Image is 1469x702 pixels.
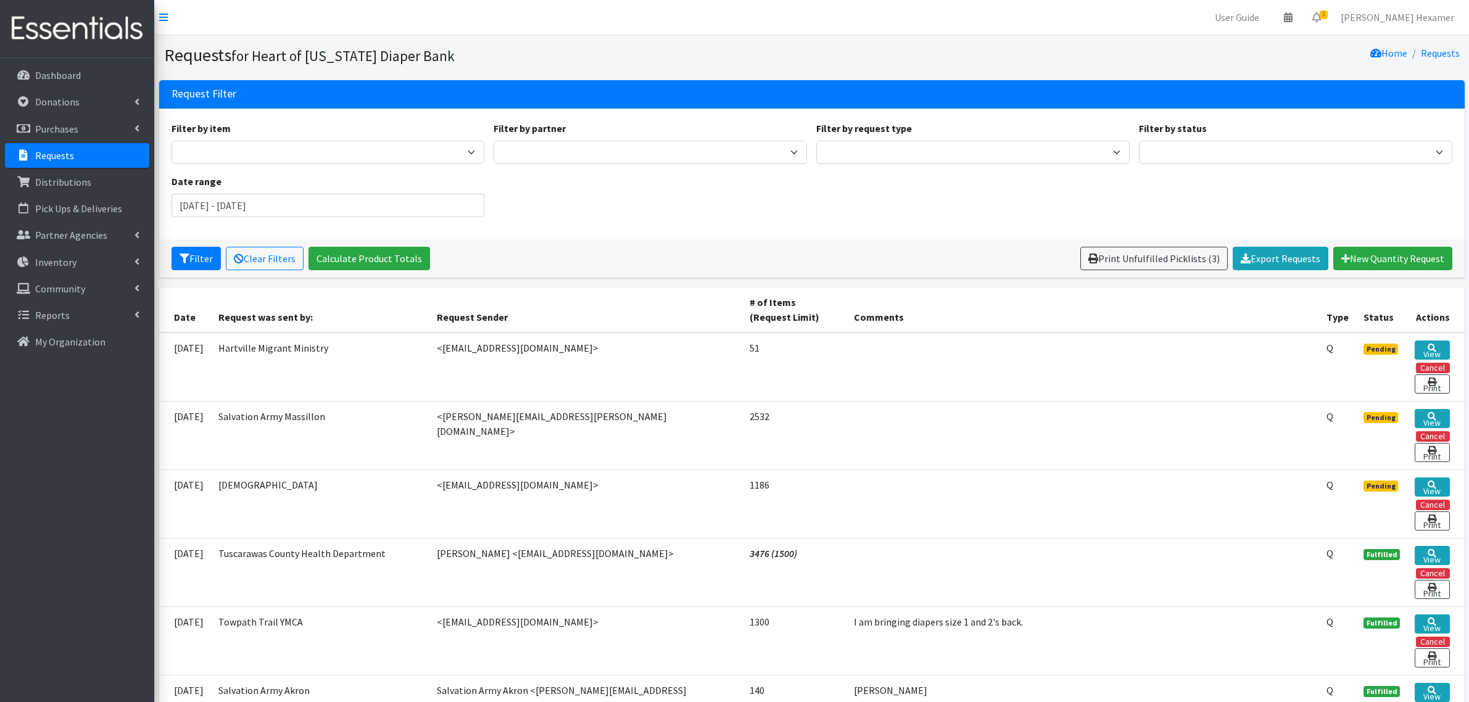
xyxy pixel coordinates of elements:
[308,247,430,270] a: Calculate Product Totals
[35,229,107,241] p: Partner Agencies
[1326,547,1333,560] abbr: Quantity
[1205,5,1269,30] a: User Guide
[1415,614,1449,634] a: View
[429,469,742,538] td: <[EMAIL_ADDRESS][DOMAIN_NAME]>
[1415,683,1449,702] a: View
[1326,684,1333,696] abbr: Quantity
[1356,287,1408,332] th: Status
[429,606,742,675] td: <[EMAIL_ADDRESS][DOMAIN_NAME]>
[1331,5,1464,30] a: [PERSON_NAME] Hexamer
[211,606,430,675] td: Towpath Trail YMCA
[1416,363,1450,373] button: Cancel
[1416,431,1450,442] button: Cancel
[846,606,1319,675] td: I am bringing diapers size 1 and 2's back.
[211,287,430,332] th: Request was sent by:
[35,256,77,268] p: Inventory
[1416,637,1450,647] button: Cancel
[1416,500,1450,510] button: Cancel
[211,469,430,538] td: [DEMOGRAPHIC_DATA]
[1363,481,1399,492] span: Pending
[1363,549,1401,560] span: Fulfilled
[1319,287,1356,332] th: Type
[1415,580,1449,599] a: Print
[35,149,74,162] p: Requests
[172,88,236,101] h3: Request Filter
[1326,410,1333,423] abbr: Quantity
[172,174,221,189] label: Date range
[231,47,455,65] small: for Heart of [US_STATE] Diaper Bank
[1320,10,1328,19] span: 3
[742,469,846,538] td: 1186
[1370,47,1407,59] a: Home
[35,336,106,348] p: My Organization
[1415,374,1449,394] a: Print
[742,332,846,402] td: 51
[1363,617,1401,629] span: Fulfilled
[1415,341,1449,360] a: View
[1233,247,1328,270] a: Export Requests
[1326,616,1333,628] abbr: Quantity
[1421,47,1460,59] a: Requests
[5,196,149,221] a: Pick Ups & Deliveries
[5,329,149,354] a: My Organization
[1415,511,1449,531] a: Print
[5,303,149,328] a: Reports
[1333,247,1452,270] a: New Quantity Request
[172,194,485,217] input: January 1, 2011 - December 31, 2011
[211,332,430,402] td: Hartville Migrant Ministry
[5,8,149,49] img: HumanEssentials
[5,143,149,168] a: Requests
[429,332,742,402] td: <[EMAIL_ADDRESS][DOMAIN_NAME]>
[159,606,211,675] td: [DATE]
[159,287,211,332] th: Date
[1415,409,1449,428] a: View
[1416,568,1450,579] button: Cancel
[5,89,149,114] a: Donations
[159,332,211,402] td: [DATE]
[1415,443,1449,462] a: Print
[226,247,304,270] a: Clear Filters
[846,287,1319,332] th: Comments
[1415,546,1449,565] a: View
[5,250,149,275] a: Inventory
[742,538,846,606] td: 3476 (1500)
[1363,344,1399,355] span: Pending
[172,121,231,136] label: Filter by item
[5,170,149,194] a: Distributions
[816,121,912,136] label: Filter by request type
[5,276,149,301] a: Community
[494,121,566,136] label: Filter by partner
[1415,477,1449,497] a: View
[1363,412,1399,423] span: Pending
[1326,342,1333,354] abbr: Quantity
[164,44,808,66] h1: Requests
[1326,479,1333,491] abbr: Quantity
[35,69,81,81] p: Dashboard
[5,223,149,247] a: Partner Agencies
[742,401,846,469] td: 2532
[429,401,742,469] td: <[PERSON_NAME][EMAIL_ADDRESS][PERSON_NAME][DOMAIN_NAME]>
[35,202,122,215] p: Pick Ups & Deliveries
[742,606,846,675] td: 1300
[1139,121,1207,136] label: Filter by status
[35,96,80,108] p: Donations
[1415,648,1449,667] a: Print
[35,123,78,135] p: Purchases
[159,538,211,606] td: [DATE]
[211,538,430,606] td: Tuscarawas County Health Department
[429,287,742,332] th: Request Sender
[5,63,149,88] a: Dashboard
[742,287,846,332] th: # of Items (Request Limit)
[1302,5,1331,30] a: 3
[211,401,430,469] td: Salvation Army Massillon
[429,538,742,606] td: [PERSON_NAME] <[EMAIL_ADDRESS][DOMAIN_NAME]>
[159,469,211,538] td: [DATE]
[1080,247,1228,270] a: Print Unfulfilled Picklists (3)
[1363,686,1401,697] span: Fulfilled
[1407,287,1464,332] th: Actions
[5,117,149,141] a: Purchases
[35,176,91,188] p: Distributions
[172,247,221,270] button: Filter
[159,401,211,469] td: [DATE]
[35,309,70,321] p: Reports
